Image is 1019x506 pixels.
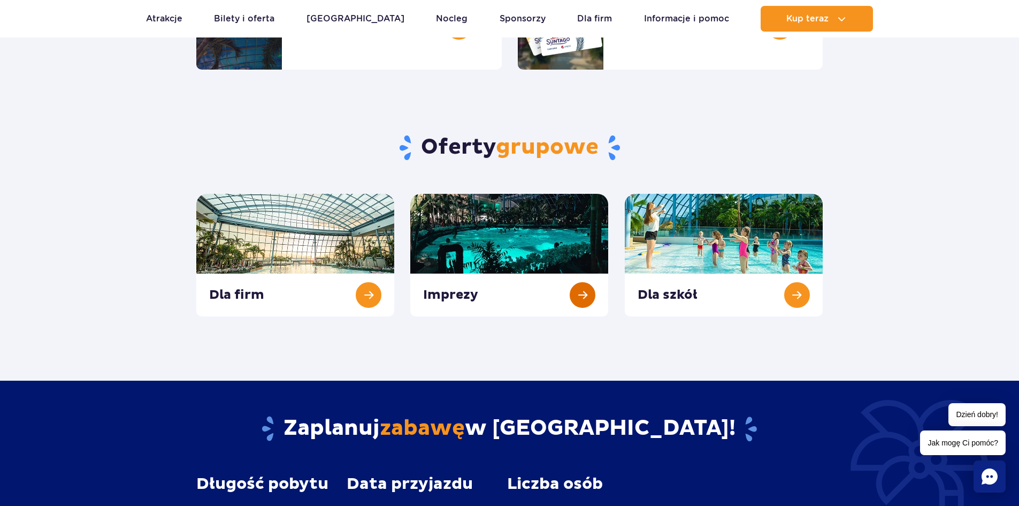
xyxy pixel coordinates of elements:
a: Sponsorzy [500,6,546,32]
span: Długość pobytu [196,475,328,493]
a: [GEOGRAPHIC_DATA] [307,6,404,32]
a: Atrakcje [146,6,182,32]
a: Informacje i pomoc [644,6,729,32]
div: Chat [974,460,1006,493]
button: Kup teraz [761,6,873,32]
h2: Zaplanuj w [GEOGRAPHIC_DATA]! [196,415,823,443]
a: Bilety i oferta [214,6,274,32]
span: Liczba osób [507,475,603,493]
span: Dzień dobry! [948,403,1006,426]
span: Kup teraz [786,14,829,24]
h2: Oferty [196,134,823,162]
a: Nocleg [436,6,468,32]
span: Jak mogę Ci pomóc? [920,431,1006,455]
a: Dla firm [577,6,612,32]
span: grupowe [496,134,599,161]
span: zabawę [380,415,465,442]
span: Data przyjazdu [347,475,473,493]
